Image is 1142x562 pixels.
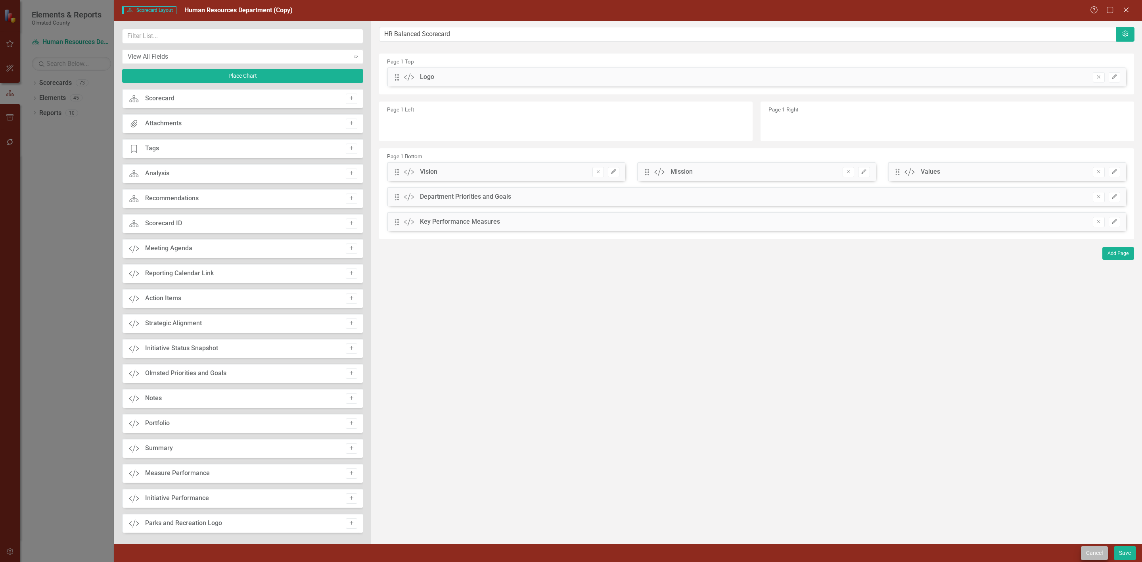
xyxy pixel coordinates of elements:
[145,144,159,153] div: Tags
[387,106,414,113] small: Page 1 Left
[145,319,202,328] div: Strategic Alignment
[145,94,174,103] div: Scorecard
[921,167,940,176] div: Values
[1114,546,1136,560] button: Save
[145,494,209,503] div: Initiative Performance
[128,52,349,61] div: View All Fields
[122,69,363,83] button: Place Chart
[122,29,363,44] input: Filter List...
[1081,546,1108,560] button: Cancel
[184,6,293,14] span: Human Resources Department (Copy)
[671,167,693,176] div: Mission
[387,58,414,65] small: Page 1 Top
[145,369,226,378] div: Olmsted Priorities and Goals
[420,167,437,176] div: Vision
[145,344,218,353] div: Initiative Status Snapshot
[387,153,422,159] small: Page 1 Bottom
[145,394,162,403] div: Notes
[379,27,1117,42] input: Layout Name
[145,119,182,128] div: Attachments
[420,192,511,201] div: Department Priorities and Goals
[1102,247,1134,260] button: Add Page
[768,106,798,113] small: Page 1 Right
[145,419,170,428] div: Portfolio
[145,244,192,253] div: Meeting Agenda
[145,194,199,203] div: Recommendations
[145,444,173,453] div: Summary
[145,294,181,303] div: Action Items
[145,219,182,228] div: Scorecard ID
[122,6,176,14] span: Scorecard Layout
[145,469,210,478] div: Measure Performance
[145,519,222,528] div: Parks and Recreation Logo
[420,217,500,226] div: Key Performance Measures
[145,169,169,178] div: Analysis
[420,73,434,82] div: Logo
[145,269,214,278] div: Reporting Calendar Link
